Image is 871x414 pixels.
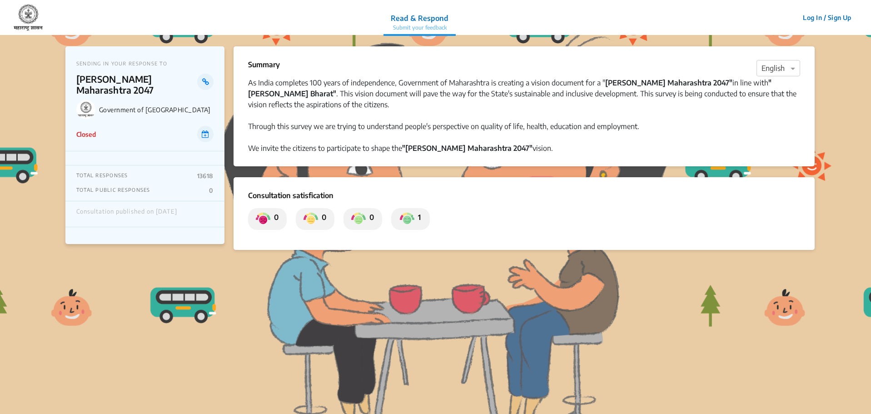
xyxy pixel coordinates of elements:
[76,74,198,95] p: [PERSON_NAME] Maharashtra 2047
[351,212,366,226] img: private_somewhat_satisfied.png
[76,208,177,220] div: Consultation published on [DATE]
[248,121,800,132] div: Through this survey we are trying to understand people's perspective on quality of life, health, ...
[256,212,270,226] img: private_dissatisfied.png
[605,78,732,87] strong: [PERSON_NAME] Maharashtra 2047"
[797,10,857,25] button: Log In / Sign Up
[391,13,448,24] p: Read & Respond
[318,212,326,226] p: 0
[76,187,150,194] p: TOTAL PUBLIC RESPONSES
[391,24,448,32] p: Submit your feedback
[76,130,96,139] p: Closed
[402,144,533,153] strong: "[PERSON_NAME] Maharashtra 2047"
[248,59,280,70] p: Summary
[248,77,800,110] div: As India completes 100 years of independence, Government of Maharashtra is creating a vision docu...
[99,106,214,114] p: Government of [GEOGRAPHIC_DATA]
[14,4,43,31] img: 7907nfqetxyivg6ubhai9kg9bhzr
[76,100,95,119] img: Government of Maharashtra logo
[414,212,421,226] p: 1
[304,212,318,226] img: private_somewhat_dissatisfied.png
[270,212,279,226] p: 0
[248,190,800,201] p: Consultation satisfication
[76,172,128,180] p: TOTAL RESPONSES
[76,60,214,66] p: SENDING IN YOUR RESPONSE TO
[366,212,374,226] p: 0
[197,172,214,180] p: 13618
[209,187,213,194] p: 0
[248,143,800,154] div: We invite the citizens to participate to shape the vision.
[400,212,414,226] img: private_satisfied.png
